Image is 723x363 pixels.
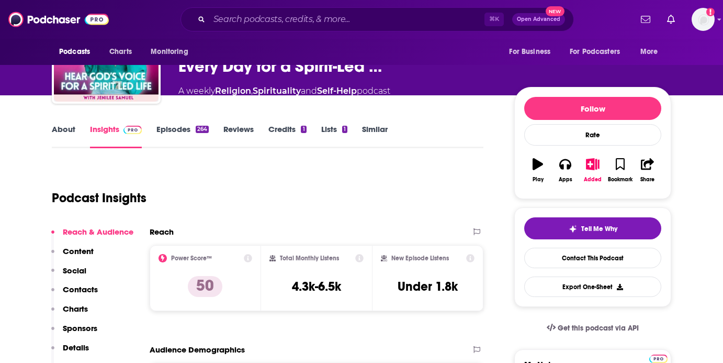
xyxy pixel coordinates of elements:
[524,124,661,146] div: Rate
[171,255,212,262] h2: Power Score™
[301,126,306,133] div: 1
[253,86,301,96] a: Spirituality
[268,124,306,148] a: Credits1
[533,177,544,183] div: Play
[103,42,138,62] a: Charts
[188,276,222,297] p: 50
[570,45,620,59] span: For Podcasters
[634,151,661,189] button: Share
[109,45,132,59] span: Charts
[151,45,188,59] span: Monitoring
[292,279,341,294] h3: 4.3k-6.5k
[640,45,658,59] span: More
[51,266,86,285] button: Social
[156,124,209,148] a: Episodes264
[150,227,174,237] h2: Reach
[640,177,654,183] div: Share
[301,86,317,96] span: and
[51,343,89,362] button: Details
[663,10,679,28] a: Show notifications dropdown
[196,126,209,133] div: 264
[223,124,254,148] a: Reviews
[579,151,606,189] button: Added
[63,284,98,294] p: Contacts
[52,42,104,62] button: open menu
[63,304,88,314] p: Charts
[63,266,86,276] p: Social
[51,323,97,343] button: Sponsors
[517,17,560,22] span: Open Advanced
[178,85,390,97] div: A weekly podcast
[538,315,647,341] a: Get this podcast via API
[123,126,142,134] img: Podchaser Pro
[558,324,639,333] span: Get this podcast via API
[524,277,661,297] button: Export One-Sheet
[633,42,671,62] button: open menu
[90,124,142,148] a: InsightsPodchaser Pro
[8,9,109,29] img: Podchaser - Follow, Share and Rate Podcasts
[59,45,90,59] span: Podcasts
[649,355,668,363] img: Podchaser Pro
[280,255,339,262] h2: Total Monthly Listens
[512,13,565,26] button: Open AdvancedNew
[524,97,661,120] button: Follow
[584,177,602,183] div: Added
[321,124,347,148] a: Lists1
[209,11,484,28] input: Search podcasts, credits, & more...
[215,86,251,96] a: Religion
[706,8,715,16] svg: Add a profile image
[51,227,133,246] button: Reach & Audience
[606,151,634,189] button: Bookmark
[63,323,97,333] p: Sponsors
[484,13,504,26] span: ⌘ K
[51,246,94,266] button: Content
[559,177,572,183] div: Apps
[524,151,551,189] button: Play
[51,304,88,323] button: Charts
[251,86,253,96] span: ,
[51,284,98,304] button: Contacts
[150,345,245,355] h2: Audience Demographics
[502,42,563,62] button: open menu
[637,10,654,28] a: Show notifications dropdown
[398,279,458,294] h3: Under 1.8k
[692,8,715,31] button: Show profile menu
[692,8,715,31] span: Logged in as antonettefrontgate
[317,86,357,96] a: Self-Help
[362,124,388,148] a: Similar
[569,225,577,233] img: tell me why sparkle
[581,225,617,233] span: Tell Me Why
[180,7,574,31] div: Search podcasts, credits, & more...
[63,246,94,256] p: Content
[63,343,89,353] p: Details
[52,124,75,148] a: About
[524,217,661,239] button: tell me why sparkleTell Me Why
[546,6,564,16] span: New
[649,353,668,363] a: Pro website
[608,177,632,183] div: Bookmark
[63,227,133,237] p: Reach & Audience
[509,45,550,59] span: For Business
[342,126,347,133] div: 1
[551,151,579,189] button: Apps
[563,42,635,62] button: open menu
[52,190,146,206] h1: Podcast Insights
[692,8,715,31] img: User Profile
[524,248,661,268] a: Contact This Podcast
[143,42,201,62] button: open menu
[391,255,449,262] h2: New Episode Listens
